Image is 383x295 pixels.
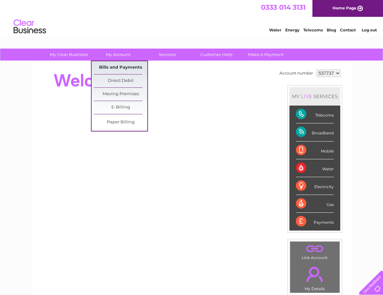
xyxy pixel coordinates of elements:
[296,106,334,123] div: Telecoms
[42,49,96,61] a: My Clear Business
[303,28,323,32] a: Telecoms
[269,28,281,32] a: Water
[94,101,147,114] a: E-Billing
[239,49,292,61] a: Make A Payment
[296,213,334,230] div: Payments
[261,3,306,11] a: 0333 014 3131
[141,49,194,61] a: Services
[289,87,340,106] div: MY SERVICES
[190,49,243,61] a: Customer Help
[292,243,338,255] a: .
[296,195,334,213] div: Gas
[300,93,313,99] div: LIVE
[91,49,145,61] a: My Account
[292,263,338,286] a: .
[285,28,299,32] a: Energy
[296,177,334,195] div: Electricity
[94,88,147,101] a: Moving Premises
[296,123,334,141] div: Broadband
[290,261,340,293] td: My Details
[94,74,147,87] a: Direct Debit
[39,4,345,31] div: Clear Business is a trading name of Verastar Limited (registered in [GEOGRAPHIC_DATA] No. 3667643...
[13,17,46,37] img: logo.png
[296,159,334,177] div: Water
[94,116,147,129] a: Paper Billing
[296,142,334,159] div: Mobile
[327,28,336,32] a: Blog
[362,28,377,32] a: Log out
[340,28,356,32] a: Contact
[94,61,147,74] a: Bills and Payments
[290,241,340,262] td: Link Account
[278,68,315,79] td: Account number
